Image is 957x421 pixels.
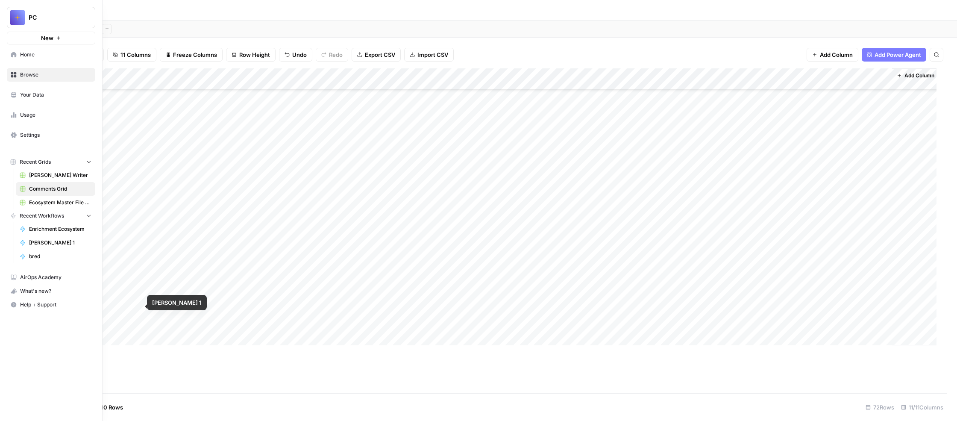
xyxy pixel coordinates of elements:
[893,70,938,81] button: Add Column
[29,185,91,193] span: Comments Grid
[279,48,312,62] button: Undo
[107,48,156,62] button: 11 Columns
[904,72,934,79] span: Add Column
[29,253,91,260] span: bred
[365,50,395,59] span: Export CSV
[7,88,95,102] a: Your Data
[20,212,64,220] span: Recent Workflows
[29,171,91,179] span: [PERSON_NAME] Writer
[16,222,95,236] a: Enrichment Ecosystem
[7,68,95,82] a: Browse
[7,7,95,28] button: Workspace: PC
[41,34,53,42] span: New
[20,158,51,166] span: Recent Grids
[29,239,91,247] span: [PERSON_NAME] 1
[7,298,95,312] button: Help + Support
[16,168,95,182] a: [PERSON_NAME] Writer
[29,199,91,206] span: Ecosystem Master File - SaaS.csv
[7,271,95,284] a: AirOps Academy
[20,111,91,119] span: Usage
[7,209,95,222] button: Recent Workflows
[292,50,307,59] span: Undo
[862,48,926,62] button: Add Power Agent
[7,285,95,297] div: What's new?
[29,225,91,233] span: Enrichment Ecosystem
[329,50,343,59] span: Redo
[16,182,95,196] a: Comments Grid
[20,274,91,281] span: AirOps Academy
[16,236,95,250] a: [PERSON_NAME] 1
[875,50,921,59] span: Add Power Agent
[417,50,448,59] span: Import CSV
[7,128,95,142] a: Settings
[160,48,223,62] button: Freeze Columns
[173,50,217,59] span: Freeze Columns
[820,50,853,59] span: Add Column
[89,403,123,412] span: Add 10 Rows
[20,301,91,309] span: Help + Support
[7,156,95,168] button: Recent Grids
[898,400,947,414] div: 11/11 Columns
[20,51,91,59] span: Home
[862,400,898,414] div: 72 Rows
[16,196,95,209] a: Ecosystem Master File - SaaS.csv
[352,48,401,62] button: Export CSV
[316,48,348,62] button: Redo
[10,10,25,25] img: PC Logo
[20,131,91,139] span: Settings
[7,48,95,62] a: Home
[239,50,270,59] span: Row Height
[20,91,91,99] span: Your Data
[807,48,858,62] button: Add Column
[226,48,276,62] button: Row Height
[20,71,91,79] span: Browse
[404,48,454,62] button: Import CSV
[7,32,95,44] button: New
[16,250,95,263] a: bred
[29,13,80,22] span: PC
[120,50,151,59] span: 11 Columns
[7,284,95,298] button: What's new?
[7,108,95,122] a: Usage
